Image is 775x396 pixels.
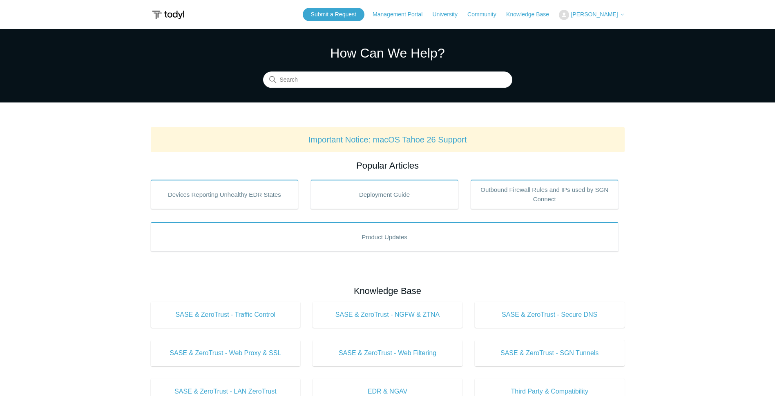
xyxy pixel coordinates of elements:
a: SASE & ZeroTrust - SGN Tunnels [475,340,625,366]
a: Outbound Firewall Rules and IPs used by SGN Connect [471,180,619,209]
a: Product Updates [151,222,619,251]
button: [PERSON_NAME] [559,10,624,20]
a: SASE & ZeroTrust - Web Proxy & SSL [151,340,301,366]
a: University [432,10,465,19]
a: Knowledge Base [506,10,557,19]
h1: How Can We Help? [263,43,512,63]
h2: Knowledge Base [151,284,625,298]
span: [PERSON_NAME] [571,11,618,18]
a: Devices Reporting Unhealthy EDR States [151,180,299,209]
span: SASE & ZeroTrust - NGFW & ZTNA [325,310,450,320]
a: SASE & ZeroTrust - Traffic Control [151,302,301,328]
h2: Popular Articles [151,159,625,172]
input: Search [263,72,512,88]
a: Management Portal [373,10,431,19]
span: SASE & ZeroTrust - Web Filtering [325,348,450,358]
a: Community [467,10,505,19]
a: SASE & ZeroTrust - Secure DNS [475,302,625,328]
a: SASE & ZeroTrust - NGFW & ZTNA [313,302,462,328]
img: Todyl Support Center Help Center home page [151,7,185,22]
span: SASE & ZeroTrust - SGN Tunnels [487,348,612,358]
a: Important Notice: macOS Tahoe 26 Support [308,135,467,144]
a: SASE & ZeroTrust - Web Filtering [313,340,462,366]
span: SASE & ZeroTrust - Web Proxy & SSL [163,348,288,358]
a: Deployment Guide [310,180,458,209]
span: SASE & ZeroTrust - Traffic Control [163,310,288,320]
span: SASE & ZeroTrust - Secure DNS [487,310,612,320]
a: Submit a Request [303,8,364,21]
